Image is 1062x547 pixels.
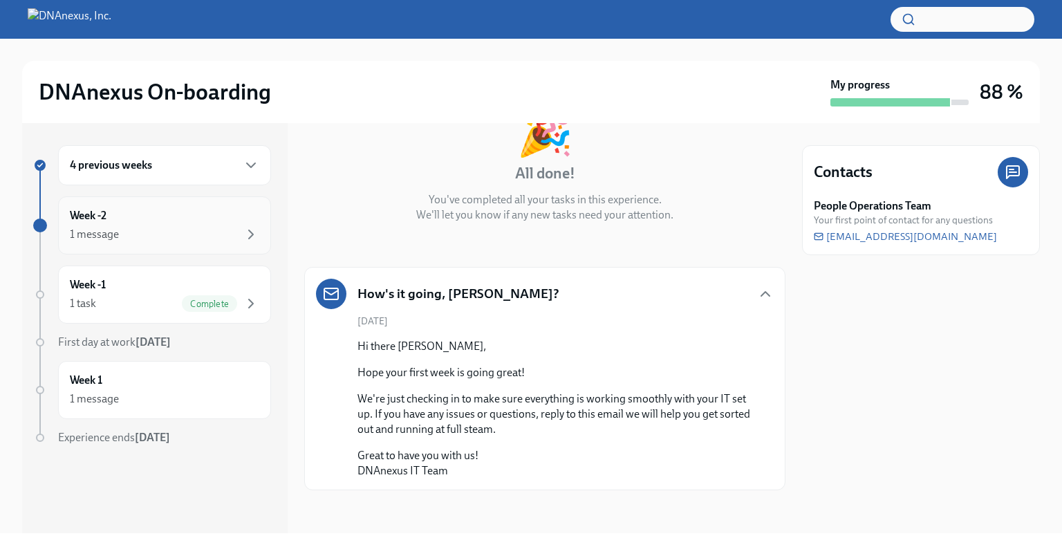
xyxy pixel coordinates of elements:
span: [DATE] [357,315,388,328]
span: Your first point of contact for any questions [814,214,993,227]
a: First day at work[DATE] [33,335,271,350]
h5: How's it going, [PERSON_NAME]? [357,285,559,303]
span: Experience ends [58,431,170,444]
p: You've completed all your tasks in this experience. [429,192,662,207]
div: 4 previous weeks [58,145,271,185]
span: Complete [182,299,237,309]
a: Week -21 message [33,196,271,254]
h4: Contacts [814,162,873,183]
a: Week -11 taskComplete [33,266,271,324]
h2: DNAnexus On-boarding [39,78,271,106]
div: 1 message [70,227,119,242]
h4: All done! [515,163,575,184]
p: We're just checking in to make sure everything is working smoothly with your IT set up. If you ha... [357,391,752,437]
strong: [DATE] [136,335,171,349]
span: First day at work [58,335,171,349]
a: Week 11 message [33,361,271,419]
h6: Week -1 [70,277,106,293]
h6: Week -2 [70,208,106,223]
div: 1 message [70,391,119,407]
h6: 4 previous weeks [70,158,152,173]
p: We'll let you know if any new tasks need your attention. [416,207,673,223]
strong: [DATE] [135,431,170,444]
h3: 88 % [980,80,1023,104]
p: Hope your first week is going great! [357,365,752,380]
p: Great to have you with us! DNAnexus IT Team [357,448,752,479]
div: 🎉 [516,109,573,155]
a: [EMAIL_ADDRESS][DOMAIN_NAME] [814,230,997,243]
h6: Week 1 [70,373,102,388]
strong: My progress [830,77,890,93]
strong: People Operations Team [814,198,931,214]
div: 1 task [70,296,96,311]
img: DNAnexus, Inc. [28,8,111,30]
p: Hi there [PERSON_NAME], [357,339,752,354]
